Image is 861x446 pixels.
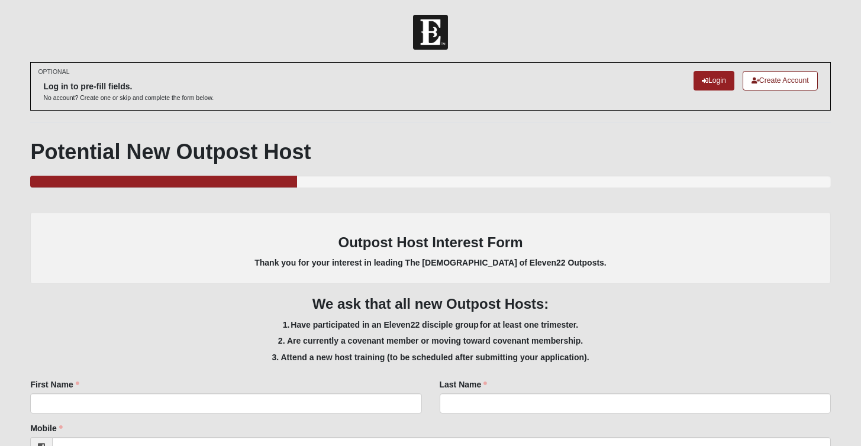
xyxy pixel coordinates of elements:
h5: 1. Have participated in an Eleven22 disciple group for at least one trimester. [30,320,830,330]
h5: 2. Are currently a covenant member or moving toward covenant membership. [30,336,830,346]
label: Last Name [440,379,488,390]
label: First Name [30,379,79,390]
a: Create Account [743,71,818,91]
img: Church of Eleven22 Logo [413,15,448,50]
label: Mobile [30,422,62,434]
small: OPTIONAL [38,67,69,76]
h3: We ask that all new Outpost Hosts: [30,296,830,313]
p: No account? Create one or skip and complete the form below. [43,93,214,102]
h6: Log in to pre-fill fields. [43,82,214,92]
h5: 3. Attend a new host training (to be scheduled after submitting your application). [30,353,830,363]
h1: Potential New Outpost Host [30,139,830,164]
a: Login [694,71,734,91]
h5: Thank you for your interest in leading The [DEMOGRAPHIC_DATA] of Eleven22 Outposts. [42,258,818,268]
h3: Outpost Host Interest Form [42,234,818,251]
